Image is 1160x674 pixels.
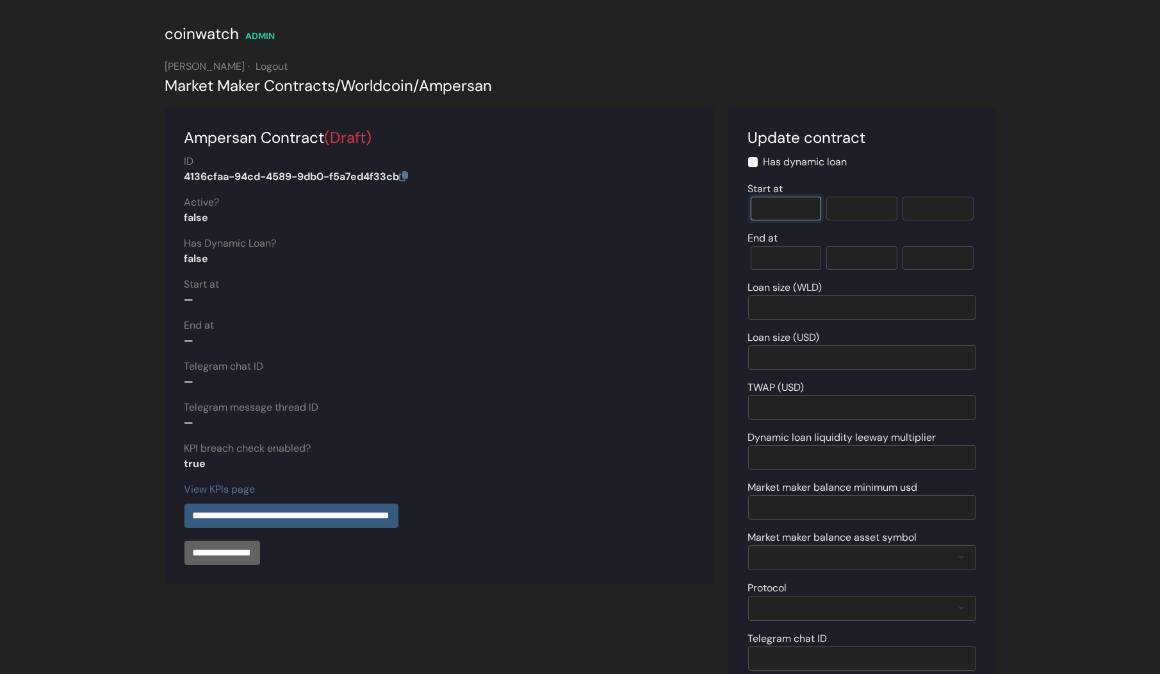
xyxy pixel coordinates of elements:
[748,181,783,197] label: Start at
[165,22,240,45] div: coinwatch
[325,127,372,147] span: (Draft)
[764,154,847,170] label: Has dynamic loan
[184,252,209,265] strong: false
[184,154,194,169] label: ID
[184,277,220,292] label: Start at
[184,334,194,347] strong: —
[165,29,275,42] a: coinwatch ADMIN
[184,170,409,183] strong: 4136cfaa-94cd-4589-9db0-f5a7ed4f33cb
[748,530,917,545] label: Market maker balance asset symbol
[184,482,256,496] a: View KPIs page
[184,416,194,429] strong: —
[748,631,828,646] label: Telegram chat ID
[748,380,805,395] label: TWAP (USD)
[184,211,209,224] strong: false
[748,126,976,149] div: Update contract
[184,195,220,210] label: Active?
[184,457,206,470] strong: true
[336,76,341,95] span: /
[184,293,194,306] strong: —
[249,60,250,73] span: ·
[184,236,277,251] label: Has Dynamic Loan?
[748,580,787,596] label: Protocol
[748,480,918,495] label: Market maker balance minimum usd
[184,400,319,415] label: Telegram message thread ID
[748,280,822,295] label: Loan size (WLD)
[414,76,420,95] span: /
[184,126,694,149] div: Ampersan Contract
[184,441,311,456] label: KPI breach check enabled?
[748,231,778,246] label: End at
[184,359,264,374] label: Telegram chat ID
[246,29,275,43] div: ADMIN
[748,430,936,445] label: Dynamic loan liquidity leeway multiplier
[256,60,288,73] a: Logout
[184,375,194,388] strong: —
[184,318,215,333] label: End at
[165,59,995,74] div: [PERSON_NAME]
[748,330,820,345] label: Loan size (USD)
[165,74,995,97] div: Market Maker Contracts Worldcoin Ampersan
